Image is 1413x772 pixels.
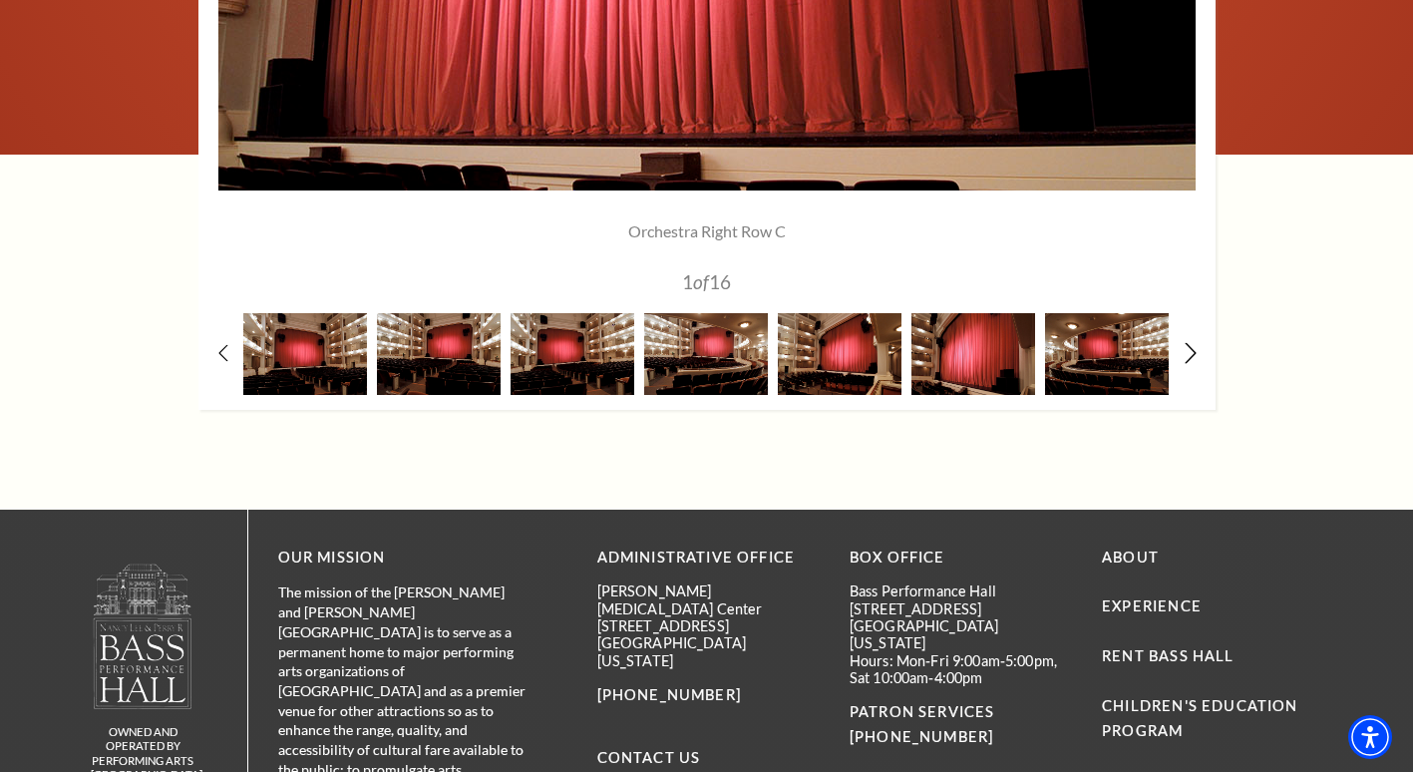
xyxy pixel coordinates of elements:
[1102,597,1202,614] a: Experience
[511,313,634,394] img: A grand theater interior featuring a red curtain, rows of empty seats, and elegant balconies.
[850,700,1072,750] p: PATRON SERVICES [PHONE_NUMBER]
[850,652,1072,687] p: Hours: Mon-Fri 9:00am-5:00pm, Sat 10:00am-4:00pm
[644,313,768,394] img: A spacious theater interior with rows of seats facing a stage, featuring a red curtain and elegan...
[850,546,1072,571] p: BOX OFFICE
[597,546,820,571] p: Administrative Office
[597,683,820,708] p: [PHONE_NUMBER]
[1045,313,1169,394] img: A grand theater interior featuring a red curtain, multiple seating levels, and elegant lighting.
[597,634,820,669] p: [GEOGRAPHIC_DATA][US_STATE]
[278,546,528,571] p: OUR MISSION
[1348,715,1392,759] div: Accessibility Menu
[693,270,709,293] span: of
[323,272,1091,291] p: 1 16
[377,313,501,394] img: A grand theater interior featuring a red curtain, multiple seating rows, and elegant architectura...
[911,313,1035,394] img: A theater stage with a red curtain, surrounded by seating and lighting fixtures.
[1102,697,1297,739] a: Children's Education Program
[597,749,701,766] a: Contact Us
[92,563,193,709] img: owned and operated by Performing Arts Fort Worth, A NOT-FOR-PROFIT 501(C)3 ORGANIZATION
[850,617,1072,652] p: [GEOGRAPHIC_DATA][US_STATE]
[1102,647,1234,664] a: Rent Bass Hall
[1102,549,1159,566] a: About
[850,600,1072,617] p: [STREET_ADDRESS]
[597,582,820,617] p: [PERSON_NAME][MEDICAL_DATA] Center
[597,617,820,634] p: [STREET_ADDRESS]
[850,582,1072,599] p: Bass Performance Hall
[323,220,1091,242] p: Orchestra Right Row C
[778,313,901,394] img: A theater interior featuring a red curtain, empty seats, and balconies, creating an elegant perfo...
[243,313,367,394] img: A theater interior featuring a red curtain, empty seats, and elegant architectural details.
